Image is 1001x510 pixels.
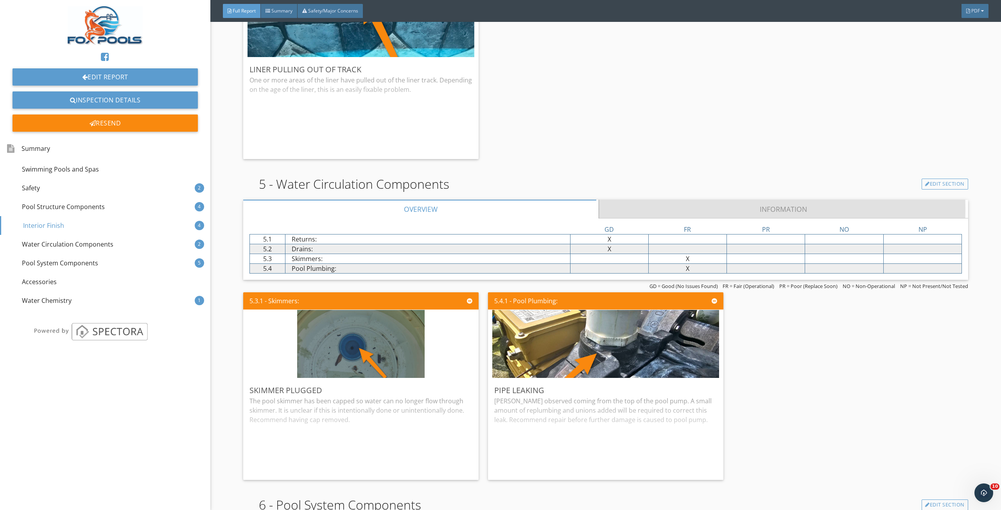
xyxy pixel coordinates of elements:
div: X [727,264,805,273]
div: 5.1 [250,234,285,244]
div: Water Circulation Components [6,240,113,249]
div: X [884,234,962,244]
div: Water Chemistry [6,296,72,305]
div: Accessories [6,277,57,286]
div: X [570,244,649,254]
img: photo.jpg [492,259,719,429]
span: NP [918,225,927,234]
div: 4 [195,221,204,230]
div: Liner pulling out of track [249,64,472,75]
a: Inspection Details [13,91,198,109]
span: GD [605,225,614,234]
div: X [649,254,727,263]
span: FR [684,225,691,234]
div: Resend [13,115,198,132]
div: 5.2 [250,244,285,254]
span: 10 [990,483,999,490]
div: 5.3.1 - Skimmers: [249,296,299,306]
span: PR [762,225,770,234]
a: Edit Report [13,68,198,86]
div: X [884,254,962,263]
div: X [649,234,727,244]
div: Swimming Pools and Spas [6,165,99,174]
div: X [805,244,883,254]
div: X [570,234,649,244]
div: Returns: [285,234,570,244]
div: 5.4.1 - Pool Plumbing: [494,296,558,306]
span: Summary [271,7,292,14]
span: Safety/Major Concerns [308,7,358,14]
div: X [884,264,962,273]
span: PDF [971,7,980,14]
img: COLOUR_SHADOW_JPG.jpg [68,6,143,45]
div: Skimmers: [285,254,570,263]
div: X [884,244,962,254]
span: NP = Not Present/Not Tested [900,283,968,290]
div: 2 [195,240,204,249]
div: Skimmer plugged [249,385,472,396]
div: 2 [195,183,204,193]
div: X [727,254,805,263]
a: Information [599,200,968,218]
div: 1 [195,296,204,305]
img: powered_by_spectora_2.png [32,322,149,340]
div: Drains: [285,244,570,254]
div: 5.4 [250,264,285,273]
div: Pool Plumbing: [285,264,570,273]
a: Edit Section [922,179,968,190]
div: 4 [195,202,204,211]
div: X [649,244,727,254]
div: X [805,234,883,244]
div: X [805,264,883,273]
span: NO [840,225,849,234]
div: Pool Structure Components [6,202,105,211]
div: X [727,234,805,244]
span: Full Report [233,7,256,14]
span: PR = Poor (Replace Soon) [779,283,838,290]
div: X [727,244,805,254]
span: NO = Non-Operational [843,283,895,290]
div: X [805,254,883,263]
div: X [570,264,649,273]
span: 5 - Water Circulation Components [243,175,449,193]
div: Pool System Components [6,258,98,268]
div: 5 [195,258,204,268]
div: Safety [6,183,40,193]
div: X [649,264,727,273]
span: FR = Fair (Operational) [723,283,774,290]
img: photo.jpg [297,259,425,429]
div: Interior Finish [7,221,64,230]
iframe: Intercom live chat [974,483,993,502]
div: X [570,254,649,263]
div: Summary [6,142,50,156]
div: 5.3 [250,254,285,263]
div: Pipe Leaking [494,385,717,396]
span: GD = Good (No Issues Found) [649,283,718,290]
